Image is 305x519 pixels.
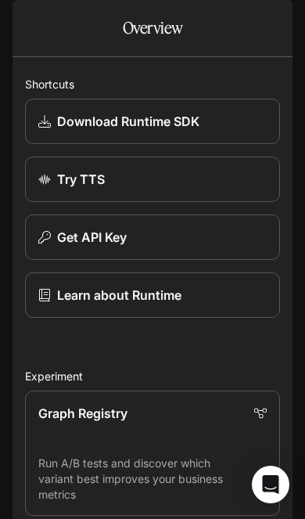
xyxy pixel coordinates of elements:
[25,272,280,318] a: Learn about Runtime
[57,170,105,189] p: Try TTS
[25,157,280,202] a: Try TTS
[38,456,267,503] p: Run A/B tests and discover which variant best improves your business metrics
[252,466,289,503] div: Open Intercom Messenger
[25,368,280,384] h2: Experiment
[25,99,280,144] a: Download Runtime SDK
[57,286,181,305] p: Learn about Runtime
[57,228,127,247] p: Get API Key
[38,404,127,423] p: Graph Registry
[25,76,280,92] h2: Shortcuts
[123,13,183,44] h1: Overview
[25,214,280,260] button: Get API Key
[57,112,199,131] p: Download Runtime SDK
[25,391,280,516] a: Graph RegistryRun A/B tests and discover which variant best improves your business metrics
